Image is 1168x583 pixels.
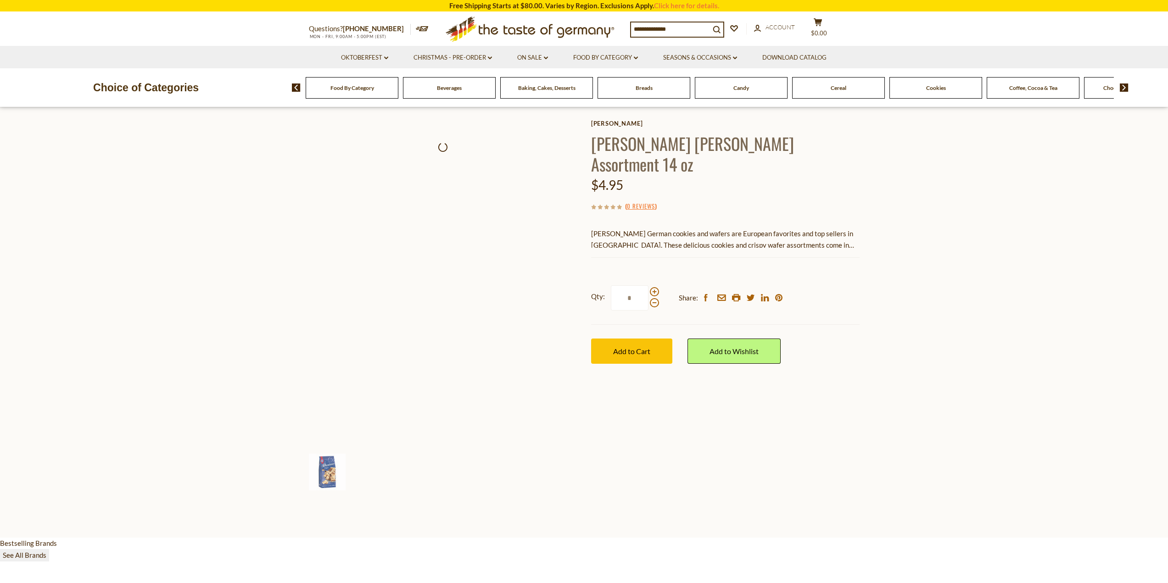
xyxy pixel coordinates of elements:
a: Christmas - PRE-ORDER [414,53,492,63]
a: Cereal [831,84,846,91]
a: Seasons & Occasions [663,53,737,63]
span: Share: [679,292,698,304]
img: previous arrow [292,83,301,92]
img: Hans Freitag Desiree Wafer Assortment [309,454,346,490]
a: Food By Category [330,84,374,91]
a: Oktoberfest [341,53,388,63]
span: Account [766,23,795,31]
h1: [PERSON_NAME] [PERSON_NAME] Assortment 14 oz [591,133,860,174]
a: Click here for details. [654,1,719,10]
a: Account [754,22,795,33]
span: $0.00 [811,29,827,37]
a: Coffee, Cocoa & Tea [1009,84,1057,91]
p: [PERSON_NAME] German cookies and wafers are European favorites and top sellers in [GEOGRAPHIC_DAT... [591,228,860,251]
a: Breads [636,84,653,91]
span: MON - FRI, 9:00AM - 5:00PM (EST) [309,34,387,39]
span: ( ) [625,201,657,211]
a: [PERSON_NAME] [591,120,860,127]
a: Chocolate & Marzipan [1103,84,1158,91]
a: Food By Category [573,53,638,63]
button: Add to Cart [591,339,672,364]
a: On Sale [517,53,548,63]
a: Cookies [926,84,946,91]
span: $4.95 [591,177,623,193]
a: Beverages [437,84,462,91]
a: [PHONE_NUMBER] [343,24,404,33]
a: Add to Wishlist [687,339,781,364]
a: 0 Reviews [627,201,655,211]
button: $0.00 [805,18,832,41]
span: Add to Cart [613,347,650,355]
input: Qty: [611,285,648,311]
a: Candy [733,84,749,91]
a: Download Catalog [762,53,827,63]
strong: Qty: [591,291,605,302]
img: next arrow [1120,83,1129,92]
a: Baking, Cakes, Desserts [518,84,576,91]
p: Questions? [309,23,411,35]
